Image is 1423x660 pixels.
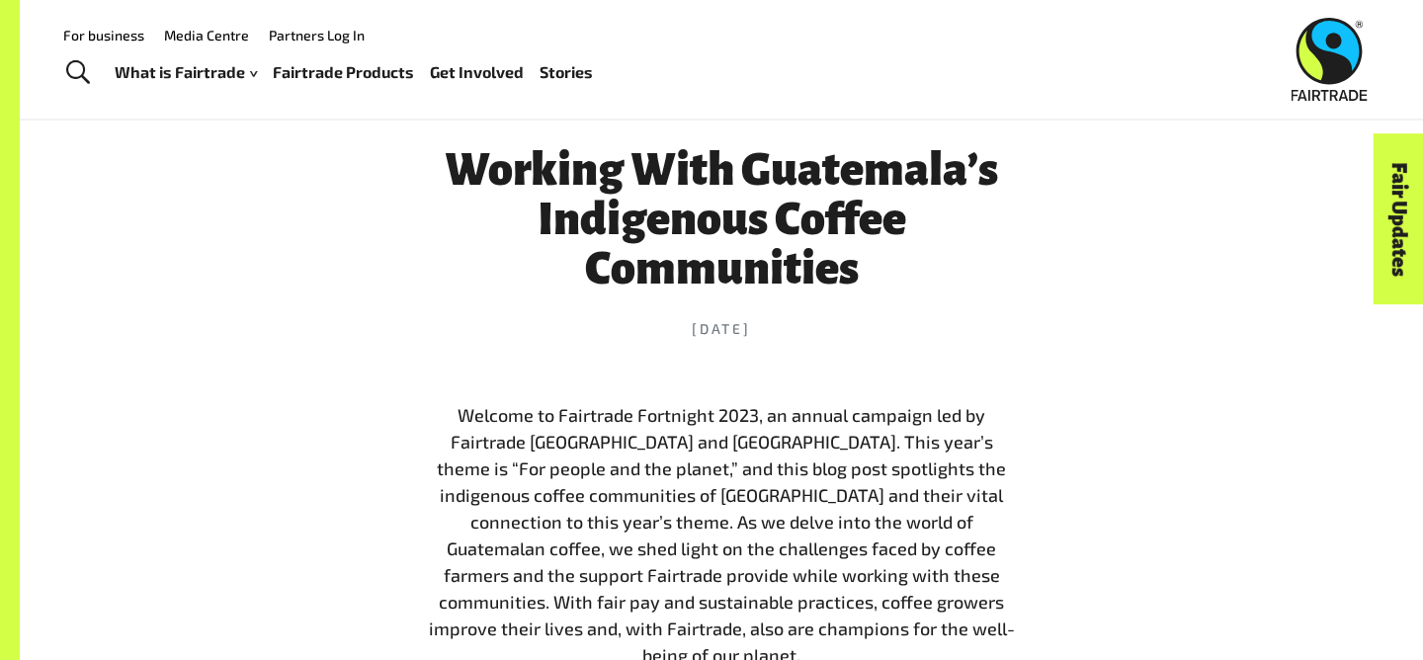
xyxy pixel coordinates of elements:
[540,58,593,87] a: Stories
[425,145,1018,293] h1: Working With Guatemala’s Indigenous Coffee Communities
[430,58,524,87] a: Get Involved
[425,318,1018,339] time: [DATE]
[115,58,257,87] a: What is Fairtrade
[164,27,249,43] a: Media Centre
[63,27,144,43] a: For business
[269,27,365,43] a: Partners Log In
[53,48,102,98] a: Toggle Search
[1292,18,1368,101] img: Fairtrade Australia New Zealand logo
[273,58,414,87] a: Fairtrade Products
